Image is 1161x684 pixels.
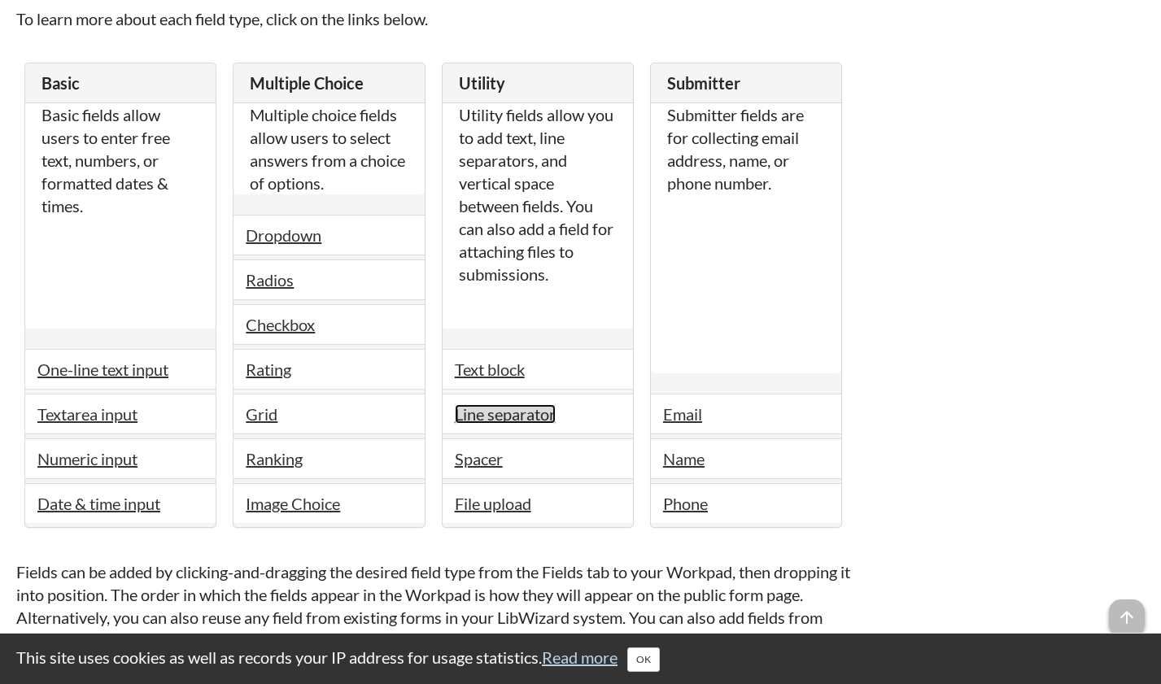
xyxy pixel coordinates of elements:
span: arrow_upward [1109,599,1145,635]
span: Utility [459,73,505,93]
a: Image Choice [246,494,340,513]
div: Basic fields allow users to enter free text, numbers, or formatted dates & times. [25,103,216,329]
a: File upload [455,494,531,513]
a: One-line text input [37,359,168,379]
button: Close [627,647,660,672]
a: Radios [246,270,294,290]
a: Rating [246,359,291,379]
div: Utility fields allow you to add text, line separators, and vertical space between fields. You can... [443,103,633,329]
a: Line separator [455,404,556,424]
span: Submitter [667,73,740,93]
a: Spacer [455,449,503,468]
a: Name [663,449,705,468]
span: Basic [41,73,80,93]
a: Dropdown [246,225,321,245]
a: Phone [663,494,708,513]
a: Email [663,404,702,424]
a: Read more [542,647,618,667]
a: Ranking [246,449,303,468]
div: Multiple choice fields allow users to select answers from a choice of options. [234,103,424,194]
div: Submitter fields are for collecting email address, name, or phone number. [651,103,841,373]
p: Fields can be added by clicking-and-dragging the desired field type from the Fields tab to your W... [16,560,850,674]
a: arrow_upward [1109,601,1145,621]
a: Checkbox [246,315,315,334]
p: To learn more about each field type, click on the links below. [16,7,850,30]
a: Textarea input [37,404,137,424]
span: Multiple Choice [250,73,364,93]
a: Grid [246,404,277,424]
a: Date & time input [37,494,160,513]
a: Text block [455,359,525,379]
a: Numeric input [37,449,137,468]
